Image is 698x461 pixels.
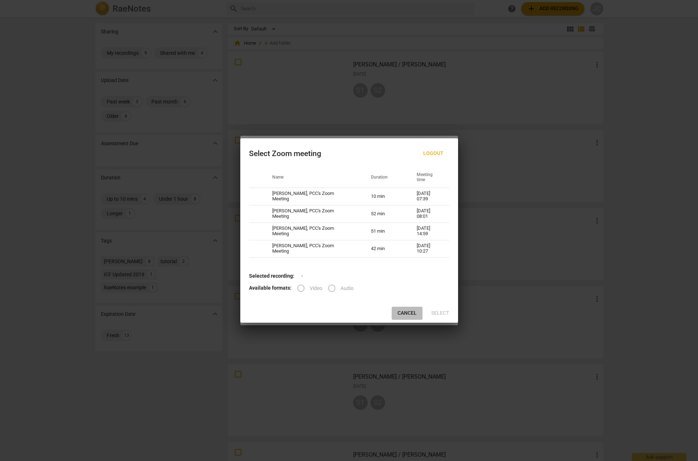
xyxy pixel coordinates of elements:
[264,205,363,223] td: [PERSON_NAME], PCC's Zoom Meeting
[392,307,423,320] button: Cancel
[408,188,449,205] td: [DATE] 07:39
[249,272,449,280] p: -
[340,285,354,292] span: Audio
[397,310,417,317] span: Cancel
[362,240,408,257] td: 42 min
[264,240,363,257] td: [PERSON_NAME], PCC's Zoom Meeting
[249,149,321,158] div: Select Zoom meeting
[249,273,294,279] b: Selected recording:
[249,285,291,291] b: Available formats:
[264,167,363,188] th: Name
[362,167,408,188] th: Duration
[408,205,449,223] td: [DATE] 08:01
[408,240,449,257] td: [DATE] 10:27
[362,188,408,205] td: 10 min
[423,150,444,157] span: Logout
[408,167,449,188] th: Meeting time
[362,205,408,223] td: 52 min
[417,147,449,160] button: Logout
[408,223,449,240] td: [DATE] 14:59
[264,188,363,205] td: [PERSON_NAME], PCC's Zoom Meeting
[310,285,322,292] span: Video
[264,223,363,240] td: [PERSON_NAME], PCC's Zoom Meeting
[362,223,408,240] td: 51 min
[297,285,359,291] div: File type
